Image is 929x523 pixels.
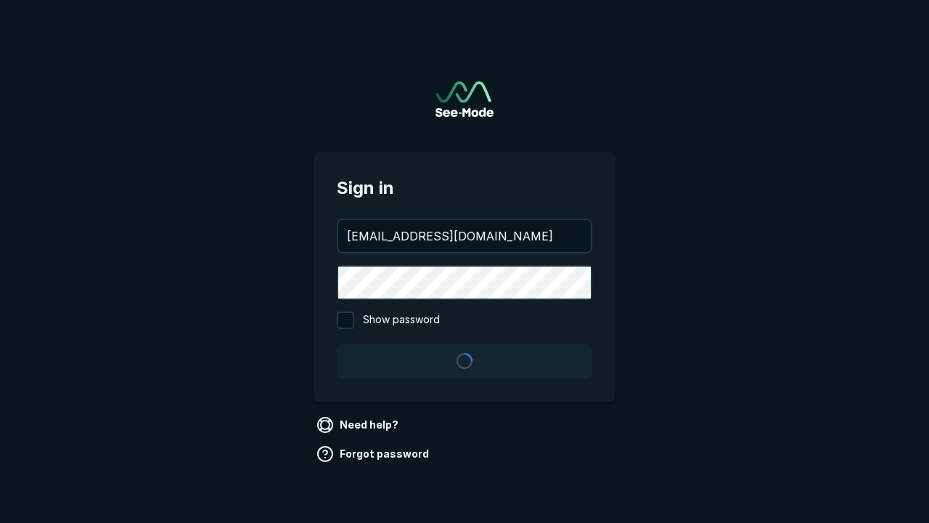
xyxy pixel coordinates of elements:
span: Show password [363,312,440,329]
input: your@email.com [338,220,591,252]
img: See-Mode Logo [435,81,494,117]
a: Need help? [314,413,404,437]
a: Forgot password [314,442,435,466]
span: Sign in [337,175,592,201]
a: Go to sign in [435,81,494,117]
